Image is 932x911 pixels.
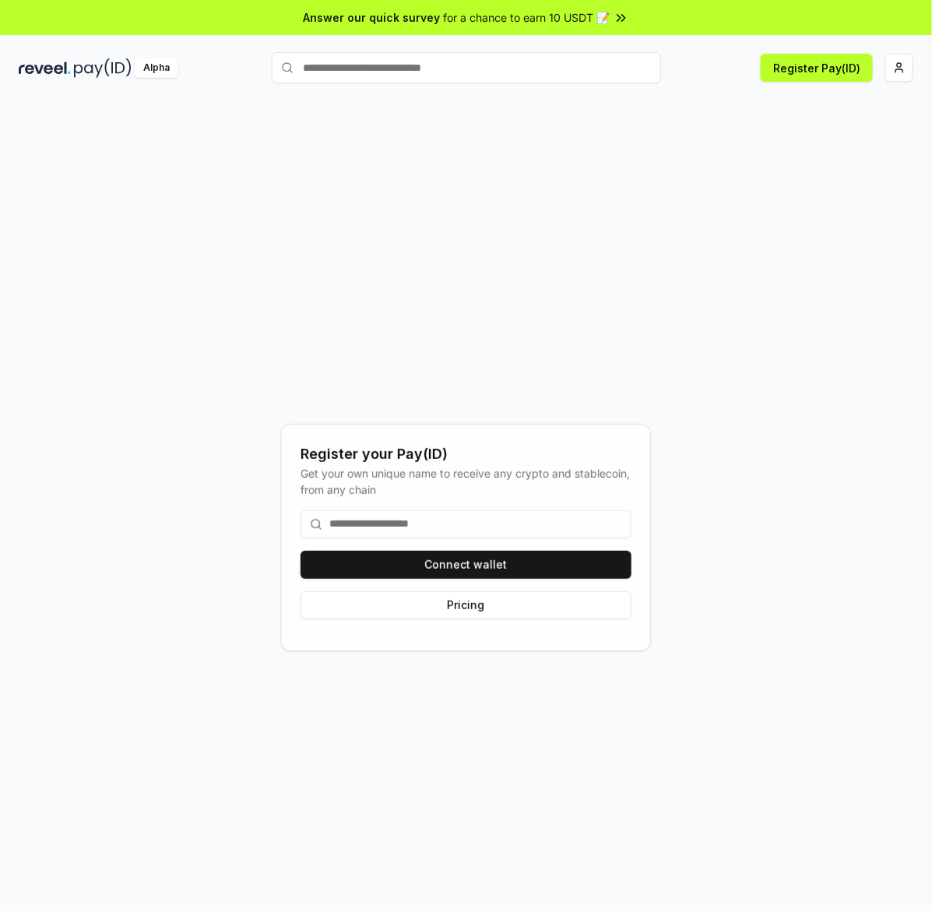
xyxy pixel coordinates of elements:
[304,9,441,26] span: Answer our quick survey
[74,58,132,78] img: pay_id
[301,465,631,498] div: Get your own unique name to receive any crypto and stablecoin, from any chain
[761,54,873,82] button: Register Pay(ID)
[444,9,610,26] span: for a chance to earn 10 USDT 📝
[301,551,631,579] button: Connect wallet
[301,591,631,619] button: Pricing
[135,58,178,78] div: Alpha
[19,58,71,78] img: reveel_dark
[301,443,631,465] div: Register your Pay(ID)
